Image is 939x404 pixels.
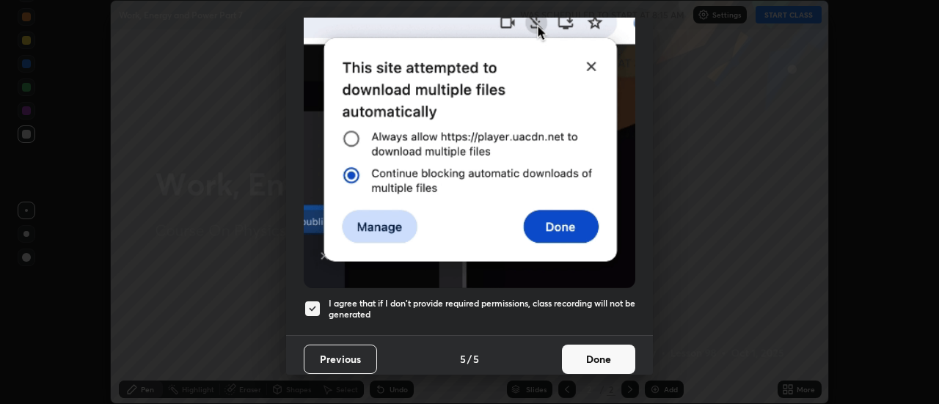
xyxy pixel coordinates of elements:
button: Done [562,345,635,374]
h5: I agree that if I don't provide required permissions, class recording will not be generated [329,298,635,320]
h4: 5 [473,351,479,367]
button: Previous [304,345,377,374]
h4: 5 [460,351,466,367]
h4: / [467,351,472,367]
